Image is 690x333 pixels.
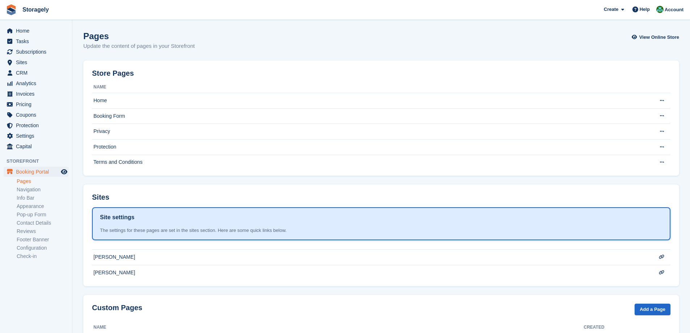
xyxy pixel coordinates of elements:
[92,82,641,93] th: Name
[100,227,662,234] div: The settings for these pages are set in the sites section. Here are some quick links below.
[4,47,68,57] a: menu
[16,89,59,99] span: Invoices
[639,34,679,41] span: View Online Store
[6,4,17,15] img: stora-icon-8386f47178a22dfd0bd8f6a31ec36ba5ce8667c1dd55bd0f319d3a0aa187defe.svg
[92,193,109,201] h2: Sites
[83,31,195,41] h1: Pages
[92,250,641,265] td: [PERSON_NAME]
[4,68,68,78] a: menu
[17,195,68,201] a: Info Bar
[656,6,664,13] img: Notifications
[92,139,641,155] td: Protection
[16,26,59,36] span: Home
[16,68,59,78] span: CRM
[16,167,59,177] span: Booking Portal
[4,110,68,120] a: menu
[4,57,68,67] a: menu
[92,304,142,312] h2: Custom Pages
[4,141,68,151] a: menu
[17,186,68,193] a: Navigation
[17,253,68,260] a: Check-in
[92,265,641,280] td: [PERSON_NAME]
[17,203,68,210] a: Appearance
[4,26,68,36] a: menu
[16,78,59,88] span: Analytics
[92,93,641,109] td: Home
[92,155,641,170] td: Terms and Conditions
[4,36,68,46] a: menu
[16,131,59,141] span: Settings
[83,42,195,50] p: Update the content of pages in your Storefront
[60,167,68,176] a: Preview store
[16,120,59,130] span: Protection
[7,158,72,165] span: Storefront
[17,245,68,251] a: Configuration
[4,120,68,130] a: menu
[92,69,134,78] h2: Store Pages
[17,236,68,243] a: Footer Banner
[604,6,618,13] span: Create
[4,167,68,177] a: menu
[4,99,68,109] a: menu
[17,220,68,226] a: Contact Details
[640,6,650,13] span: Help
[92,108,641,124] td: Booking Form
[665,6,683,13] span: Account
[92,124,641,140] td: Privacy
[4,78,68,88] a: menu
[16,110,59,120] span: Coupons
[16,57,59,67] span: Sites
[17,178,68,185] a: Pages
[633,31,679,43] a: View Online Store
[16,99,59,109] span: Pricing
[4,89,68,99] a: menu
[4,131,68,141] a: menu
[100,213,134,222] h1: Site settings
[16,141,59,151] span: Capital
[17,211,68,218] a: Pop-up Form
[635,304,670,316] a: Add a Page
[20,4,52,16] a: Storagely
[17,228,68,235] a: Reviews
[16,36,59,46] span: Tasks
[16,47,59,57] span: Subscriptions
